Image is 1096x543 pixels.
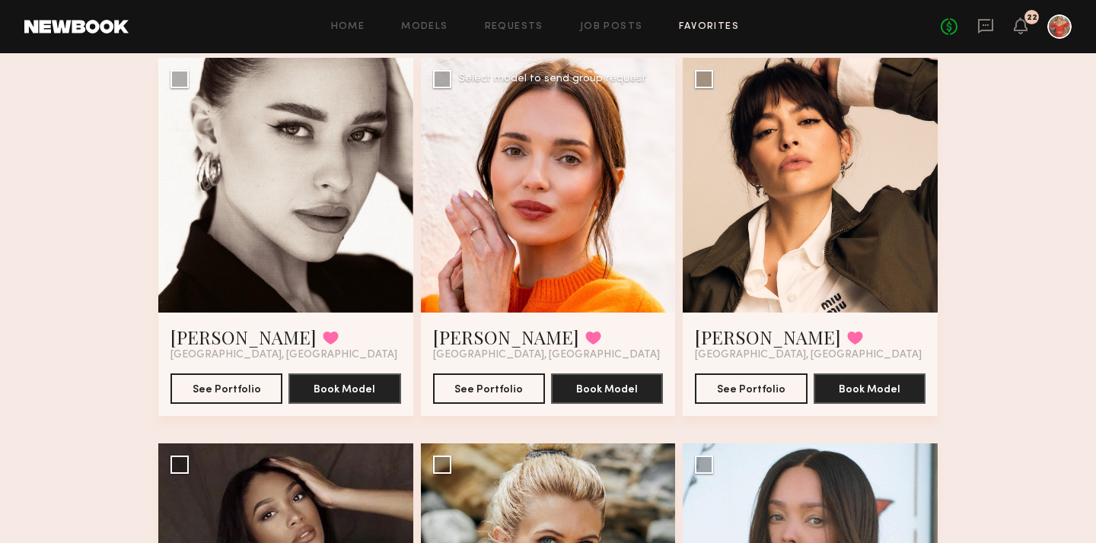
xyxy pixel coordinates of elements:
a: Book Model [814,382,926,395]
span: [GEOGRAPHIC_DATA], [GEOGRAPHIC_DATA] [695,349,922,361]
div: 22 [1027,14,1037,22]
button: See Portfolio [433,373,545,404]
button: Book Model [551,373,663,404]
a: [PERSON_NAME] [170,325,317,349]
a: Models [401,22,448,32]
div: Select model to send group request [459,74,646,84]
button: Book Model [814,373,926,404]
a: Book Model [288,382,400,395]
button: See Portfolio [695,373,807,404]
button: See Portfolio [170,373,282,404]
a: Home [331,22,365,32]
a: Job Posts [580,22,643,32]
a: [PERSON_NAME] [433,325,579,349]
a: [PERSON_NAME] [695,325,841,349]
a: Requests [485,22,543,32]
button: Book Model [288,373,400,404]
a: Book Model [551,382,663,395]
span: [GEOGRAPHIC_DATA], [GEOGRAPHIC_DATA] [433,349,660,361]
a: Favorites [679,22,739,32]
span: [GEOGRAPHIC_DATA], [GEOGRAPHIC_DATA] [170,349,397,361]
